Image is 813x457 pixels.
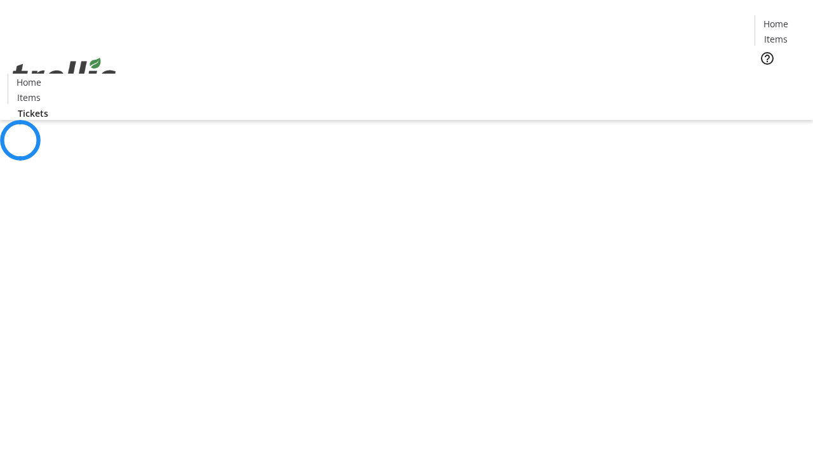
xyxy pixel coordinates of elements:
span: Items [17,91,41,104]
button: Help [755,46,780,71]
a: Home [755,17,796,30]
a: Items [8,91,49,104]
span: Tickets [765,74,795,87]
a: Items [755,32,796,46]
a: Tickets [8,107,58,120]
span: Items [764,32,788,46]
img: Orient E2E Organization ogg90yEZhJ's Logo [8,44,121,107]
a: Tickets [755,74,805,87]
span: Tickets [18,107,48,120]
span: Home [17,76,41,89]
a: Home [8,76,49,89]
span: Home [763,17,788,30]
